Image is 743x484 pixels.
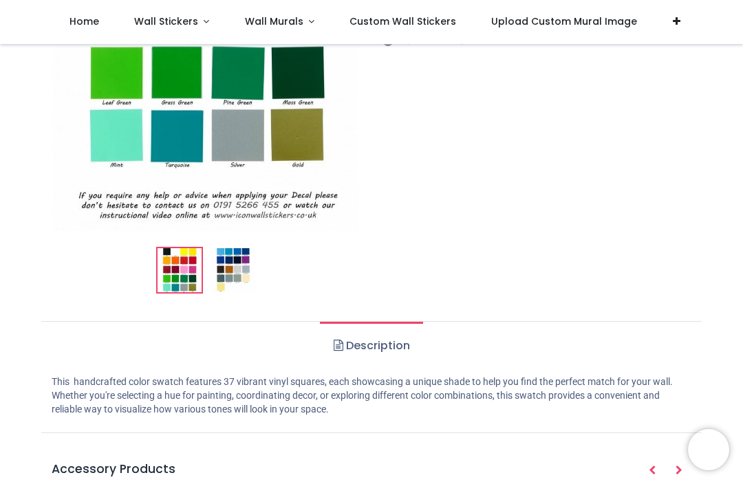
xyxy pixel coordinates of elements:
[349,14,456,28] span: Custom Wall Stickers
[158,248,202,292] img: Colour Swatch for Vinyl Stickers
[52,375,691,416] p: This handcrafted color swatch features 37 vibrant vinyl squares, each showcasing a unique shade t...
[134,14,198,28] span: Wall Stickers
[245,14,303,28] span: Wall Murals
[688,429,729,470] iframe: Brevo live chat
[491,14,637,28] span: Upload Custom Mural Image
[211,248,255,292] img: Colour Swatch for Vinyl Stickers
[640,459,665,483] button: Prev
[667,459,691,483] button: Next
[69,14,99,28] span: Home
[320,322,422,370] a: Description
